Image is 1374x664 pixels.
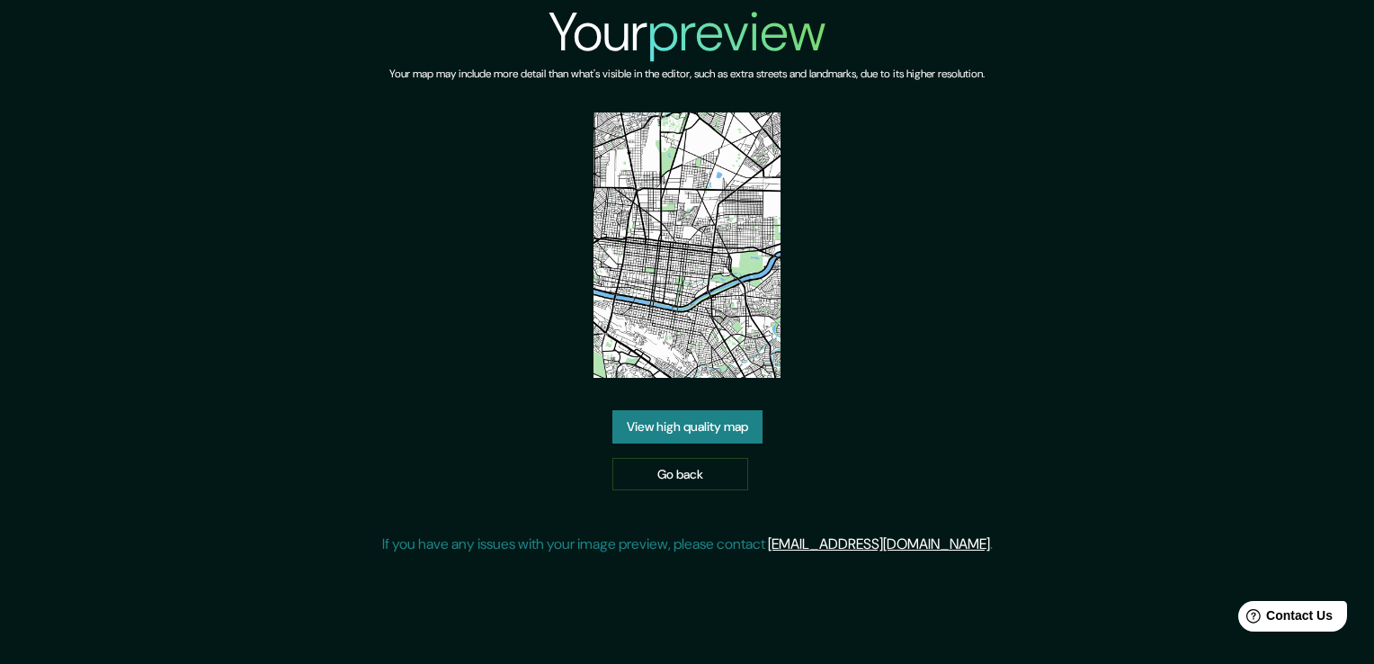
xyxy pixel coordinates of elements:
[593,112,781,378] img: created-map-preview
[382,534,993,555] p: If you have any issues with your image preview, please contact .
[612,410,763,444] a: View high quality map
[768,534,990,553] a: [EMAIL_ADDRESS][DOMAIN_NAME]
[389,65,985,84] h6: Your map may include more detail than what's visible in the editor, such as extra streets and lan...
[1214,594,1354,644] iframe: Help widget launcher
[612,458,748,491] a: Go back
